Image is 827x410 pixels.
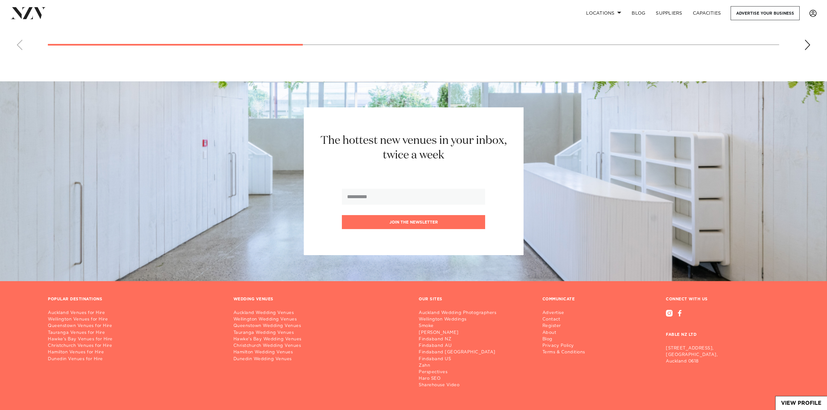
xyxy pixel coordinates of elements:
[233,349,409,356] a: Hamilton Wedding Venues
[419,382,501,389] a: Sharehouse Video
[233,310,409,316] a: Auckland Wedding Venues
[419,356,501,362] a: Findaband US
[48,297,102,302] h3: POPULAR DESTINATIONS
[419,323,501,329] a: Smoke
[419,310,501,316] a: Auckland Wedding Photographers
[581,6,626,20] a: Locations
[688,6,726,20] a: Capacities
[542,349,590,356] a: Terms & Conditions
[651,6,687,20] a: SUPPLIERS
[233,323,409,329] a: Queenstown Wedding Venues
[419,362,501,369] a: Zahn
[48,336,223,343] a: Hawke's Bay Venues for Hire
[666,317,779,343] h3: FABLE NZ LTD
[419,316,501,323] a: Wellington Weddings
[48,316,223,323] a: Wellington Venues for Hire
[233,356,409,362] a: Dunedin Wedding Venues
[542,336,590,343] a: Blog
[542,310,590,316] a: Advertise
[419,330,501,336] a: [PERSON_NAME]
[342,215,485,229] button: Join the newsletter
[233,316,409,323] a: Wellington Wedding Venues
[666,345,779,365] p: [STREET_ADDRESS], [GEOGRAPHIC_DATA], Auckland 0618
[48,330,223,336] a: Tauranga Venues for Hire
[48,349,223,356] a: Hamilton Venues for Hire
[419,369,501,376] a: Perspectives
[419,376,501,382] a: Haro SEO
[419,343,501,349] a: Findaband AU
[542,343,590,349] a: Privacy Policy
[233,330,409,336] a: Tauranga Wedding Venues
[10,7,46,19] img: nzv-logo.png
[626,6,651,20] a: BLOG
[419,336,501,343] a: Findaband NZ
[542,316,590,323] a: Contact
[233,336,409,343] a: Hawke's Bay Wedding Venues
[542,330,590,336] a: About
[48,356,223,362] a: Dunedin Venues for Hire
[776,396,827,410] a: View Profile
[48,310,223,316] a: Auckland Venues for Hire
[233,343,409,349] a: Christchurch Wedding Venues
[542,297,575,302] h3: COMMUNICATE
[419,349,501,356] a: Findaband [GEOGRAPHIC_DATA]
[731,6,800,20] a: Advertise your business
[666,297,779,302] h3: CONNECT WITH US
[542,323,590,329] a: Register
[48,323,223,329] a: Queenstown Venues for Hire
[233,297,273,302] h3: WEDDING VENUES
[48,343,223,349] a: Christchurch Venues for Hire
[313,133,515,163] h2: The hottest new venues in your inbox, twice a week
[419,297,442,302] h3: OUR SITES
